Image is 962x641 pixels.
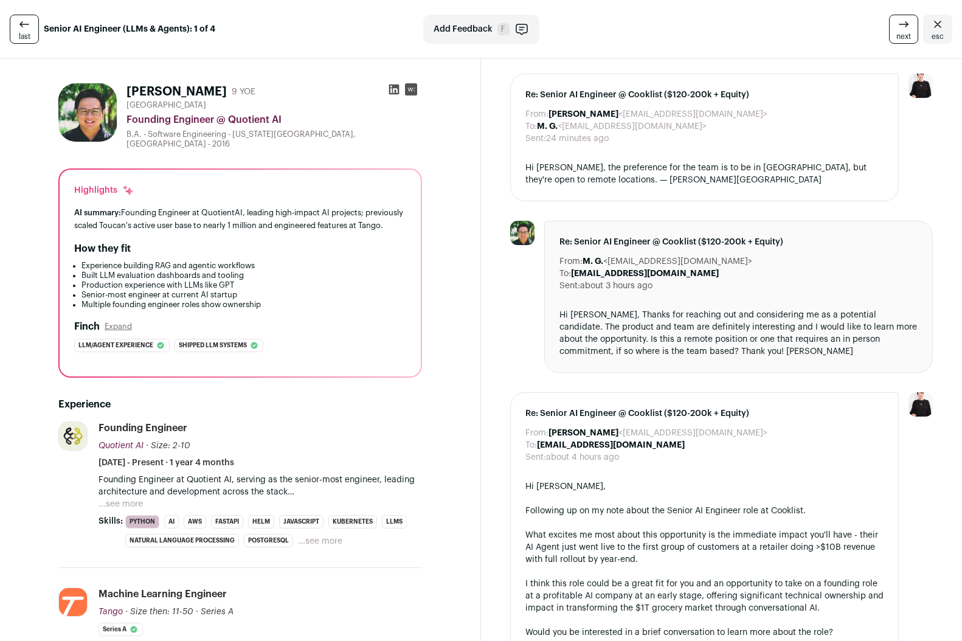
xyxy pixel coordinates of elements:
[423,15,539,44] button: Add Feedback F
[125,608,193,616] span: · Size then: 11-50
[525,133,546,145] dt: Sent:
[10,15,39,44] a: last
[99,587,227,601] div: Machine Learning Engineer
[99,474,422,498] p: Founding Engineer at Quotient AI, serving as the senior-most engineer, leading architecture and d...
[81,280,406,290] li: Production experience with LLMs like GPT
[525,578,884,614] div: I think this role could be a great fit for you and an opportunity to take on a founding role at a...
[546,451,619,463] dd: about 4 hours ago
[99,623,143,636] li: Series A
[99,457,234,469] span: [DATE] - Present · 1 year 4 months
[537,120,707,133] dd: <[EMAIL_ADDRESS][DOMAIN_NAME]>
[74,184,134,196] div: Highlights
[525,626,884,639] div: Would you be interested in a brief conversation to learn more about the role?
[889,15,918,44] a: next
[59,422,87,450] img: a7c759bcda2bdb2029086a1437c6140acca5a4d961150e4d1c64e995c3429b77.jpg
[548,110,618,119] b: [PERSON_NAME]
[126,130,422,149] div: B.A. - Software Engineering - [US_STATE][GEOGRAPHIC_DATA], [GEOGRAPHIC_DATA] - 2016
[78,339,153,352] span: Llm/agent experience
[571,269,719,278] b: [EMAIL_ADDRESS][DOMAIN_NAME]
[184,515,206,528] li: AWS
[525,439,537,451] dt: To:
[126,113,422,127] div: Founding Engineer @ Quotient AI
[525,505,884,517] div: Following up on my note about the Senior AI Engineer role at Cooklist.
[81,261,406,271] li: Experience building RAG and agentic workflows
[559,236,918,248] span: Re: Senior AI Engineer @ Cooklist ($120-200k + Equity)
[179,339,247,352] span: Shipped llm systems
[99,498,143,510] button: ...see more
[548,427,767,439] dd: <[EMAIL_ADDRESS][DOMAIN_NAME]>
[525,108,548,120] dt: From:
[908,392,933,417] img: 9240684-medium_jpg
[279,515,324,528] li: JavaScript
[74,241,131,256] h2: How they fit
[548,108,767,120] dd: <[EMAIL_ADDRESS][DOMAIN_NAME]>
[125,515,159,528] li: Python
[525,480,884,493] div: Hi [PERSON_NAME],
[546,133,609,145] dd: 24 minutes ago
[99,421,187,435] div: Founding Engineer
[126,100,206,110] span: [GEOGRAPHIC_DATA]
[81,290,406,300] li: Senior-most engineer at current AI startup
[211,515,243,528] li: FastAPI
[525,407,884,420] span: Re: Senior AI Engineer @ Cooklist ($120-200k + Equity)
[244,534,293,547] li: PostgreSQL
[525,89,884,101] span: Re: Senior AI Engineer @ Cooklist ($120-200k + Equity)
[74,206,406,232] div: Founding Engineer at QuotientAI, leading high-impact AI projects; previously scaled Toucan's acti...
[497,23,510,35] span: F
[81,300,406,310] li: Multiple founding engineer roles show ownership
[146,442,190,450] span: · Size: 2-10
[105,322,132,331] button: Expand
[580,280,652,292] dd: about 3 hours ago
[583,255,752,268] dd: <[EMAIL_ADDRESS][DOMAIN_NAME]>
[434,23,493,35] span: Add Feedback
[896,32,911,41] span: next
[232,86,255,98] div: 9 YOE
[559,255,583,268] dt: From:
[328,515,377,528] li: Kubernetes
[58,397,422,412] h2: Experience
[19,32,30,41] span: last
[99,608,123,616] span: Tango
[99,515,123,527] span: Skills:
[525,162,884,186] div: Hi [PERSON_NAME], the preference for the team is to be in [GEOGRAPHIC_DATA], but they're open to ...
[548,429,618,437] b: [PERSON_NAME]
[923,15,952,44] a: Close
[74,319,100,334] h2: Finch
[908,74,933,98] img: 9240684-medium_jpg
[164,515,179,528] li: AI
[525,120,537,133] dt: To:
[248,515,274,528] li: Helm
[559,268,571,280] dt: To:
[125,534,239,547] li: Natural Language Processing
[382,515,407,528] li: LLMs
[81,271,406,280] li: Built LLM evaluation dashboards and tooling
[525,451,546,463] dt: Sent:
[298,535,342,547] button: ...see more
[559,309,918,358] div: Hi [PERSON_NAME], Thanks for reaching out and considering me as a potential candidate. The produc...
[58,83,117,142] img: dd592114d3861d60a21c81b175c3fbea58b49a4fc266b3cb07d3abe4e9784c00
[196,606,198,618] span: ·
[126,83,227,100] h1: [PERSON_NAME]
[510,221,535,245] img: dd592114d3861d60a21c81b175c3fbea58b49a4fc266b3cb07d3abe4e9784c00
[74,209,121,217] span: AI summary:
[44,23,215,35] strong: Senior AI Engineer (LLMs & Agents): 1 of 4
[537,122,558,131] b: M. G.
[99,442,144,450] span: Quotient AI
[525,529,884,566] div: What excites me most about this opportunity is the immediate impact you'll have - their AI Agent ...
[59,588,87,616] img: 0bd7ae69aa1056f4e8341244a59f7da608aec40241c2ede9da8d5b026df4701d.jpg
[583,257,603,266] b: M. G.
[932,32,944,41] span: esc
[201,608,234,616] span: Series A
[559,280,580,292] dt: Sent:
[525,427,548,439] dt: From:
[537,441,685,449] b: [EMAIL_ADDRESS][DOMAIN_NAME]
